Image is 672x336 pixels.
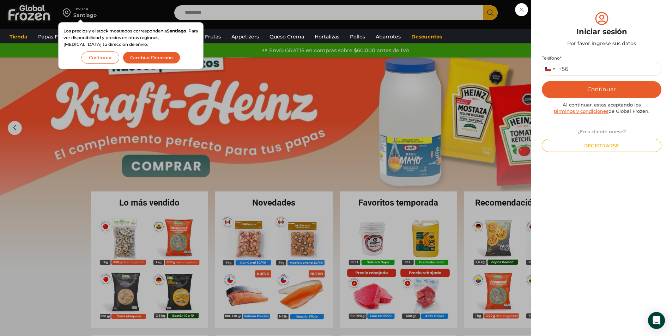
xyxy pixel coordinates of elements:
[542,26,661,37] div: Iniciar sesión
[408,30,446,43] a: Descuentos
[542,102,661,115] div: Al continuar, estas aceptando los de Global Frozen.
[63,28,198,48] p: Los precios y el stock mostrados corresponden a . Para ver disponibilidad y precios en otras regi...
[123,51,181,64] button: Cambiar Dirección
[6,30,31,43] a: Tienda
[648,312,665,329] div: Open Intercom Messenger
[542,139,661,152] button: Registrarse
[558,66,568,73] div: +56
[346,30,369,43] a: Pollos
[542,81,661,98] button: Continuar
[35,30,72,43] a: Papas Fritas
[554,108,609,114] a: términos y condiciones
[311,30,343,43] a: Hortalizas
[542,63,568,75] button: Selected country
[81,51,119,64] button: Continuar
[167,28,186,33] strong: Santiago
[544,126,660,135] div: ¿Eres cliente nuevo?
[228,30,262,43] a: Appetizers
[372,30,404,43] a: Abarrotes
[594,11,610,26] img: tabler-icon-user-circle.svg
[542,40,661,47] div: Por favor ingrese sus datos
[266,30,308,43] a: Queso Crema
[542,55,661,61] label: Teléfono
